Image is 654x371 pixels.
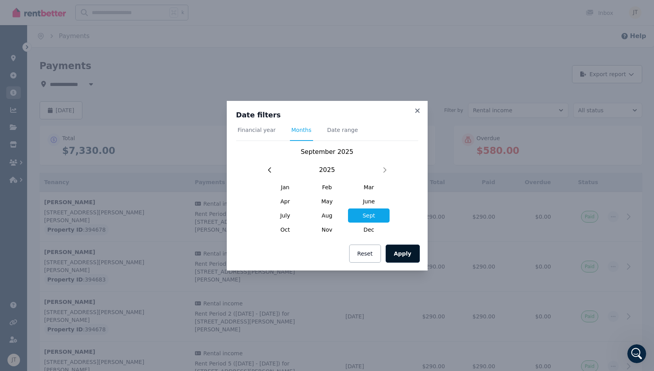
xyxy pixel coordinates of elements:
[264,223,306,237] span: Oct
[37,257,44,263] button: Upload attachment
[5,3,20,18] button: go back
[56,205,67,216] span: OK
[6,78,129,176] div: No worries [PERSON_NAME]. For Unit 4, that’s no problem. You’ll just need to end the tenancy with...
[35,239,144,263] div: HI [PERSON_NAME] - but I want to issue the lease now to the other tenant and not wait 4 weeks to ...
[238,126,276,134] span: Financial year
[6,182,151,235] div: The RentBetter Team says…
[93,205,104,216] span: Amazing
[236,126,418,141] nav: Tabs
[348,208,390,223] span: Sept
[13,156,122,171] div: [PERSON_NAME] + The RentBetter Team
[6,235,151,268] div: Jamie says…
[306,223,348,237] span: Nov
[13,83,122,144] div: No worries [PERSON_NAME]. For Unit 4, that’s no problem. You’ll just need to end the tenancy with...
[25,257,31,263] button: Gif picker
[6,78,151,183] div: Jodie says…
[135,254,147,267] button: Send a message…
[306,194,348,208] span: May
[138,3,152,17] div: Close
[12,257,18,263] button: Emoji picker
[28,9,151,72] div: One other query - I have new tenant moving into unit 4 after current lease expires. the new rent ...
[319,165,335,175] span: 2025
[306,180,348,194] span: Feb
[19,205,30,216] span: Terrible
[327,126,358,134] span: Date range
[22,4,35,17] img: Profile image for Jodie
[28,235,151,267] div: HI [PERSON_NAME] - but I want to issue the lease now to the other tenant and not wait 4 weeks to ...
[291,126,312,134] span: Months
[306,208,348,223] span: Aug
[15,190,108,200] div: Rate your conversation
[349,245,381,263] button: Reset
[37,205,48,216] span: Bad
[74,205,85,216] span: Great
[35,13,144,67] div: One other query - I have new tenant moving into unit 4 after current lease expires. the new rent ...
[38,10,73,18] p: Active 1h ago
[6,9,151,78] div: Jamie says…
[13,148,122,156] div: Cheers,
[123,3,138,18] button: Home
[348,194,390,208] span: June
[348,223,390,237] span: Dec
[38,4,89,10] h1: [PERSON_NAME]
[264,180,306,194] span: Jan
[264,208,306,223] span: July
[7,241,150,254] textarea: Message…
[386,245,420,263] button: Apply
[301,148,353,155] span: September 2025
[627,344,646,363] iframe: Intercom live chat
[348,180,390,194] span: Mar
[264,194,306,208] span: Apr
[236,110,418,120] h3: Date filters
